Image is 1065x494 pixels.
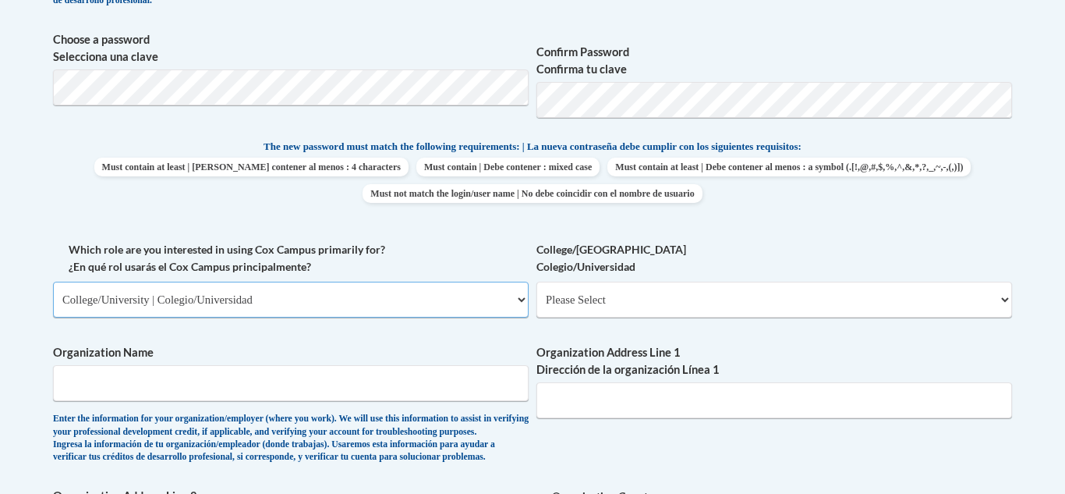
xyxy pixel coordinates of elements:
[53,241,529,275] label: Which role are you interested in using Cox Campus primarily for? ¿En qué rol usarás el Cox Campus...
[53,365,529,401] input: Metadata input
[363,184,702,203] span: Must not match the login/user name | No debe coincidir con el nombre de usuario
[536,344,1012,378] label: Organization Address Line 1 Dirección de la organización Línea 1
[94,158,409,176] span: Must contain at least | [PERSON_NAME] contener al menos : 4 characters
[53,344,529,361] label: Organization Name
[53,413,529,464] div: Enter the information for your organization/employer (where you work). We will use this informati...
[607,158,971,176] span: Must contain at least | Debe contener al menos : a symbol (.[!,@,#,$,%,^,&,*,?,_,~,-,(,)])
[536,44,1012,78] label: Confirm Password Confirma tu clave
[53,31,529,66] label: Choose a password Selecciona una clave
[536,241,1012,275] label: College/[GEOGRAPHIC_DATA] Colegio/Universidad
[536,382,1012,418] input: Metadata input
[264,140,801,154] span: The new password must match the following requirements: | La nueva contraseña debe cumplir con lo...
[416,158,600,176] span: Must contain | Debe contener : mixed case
